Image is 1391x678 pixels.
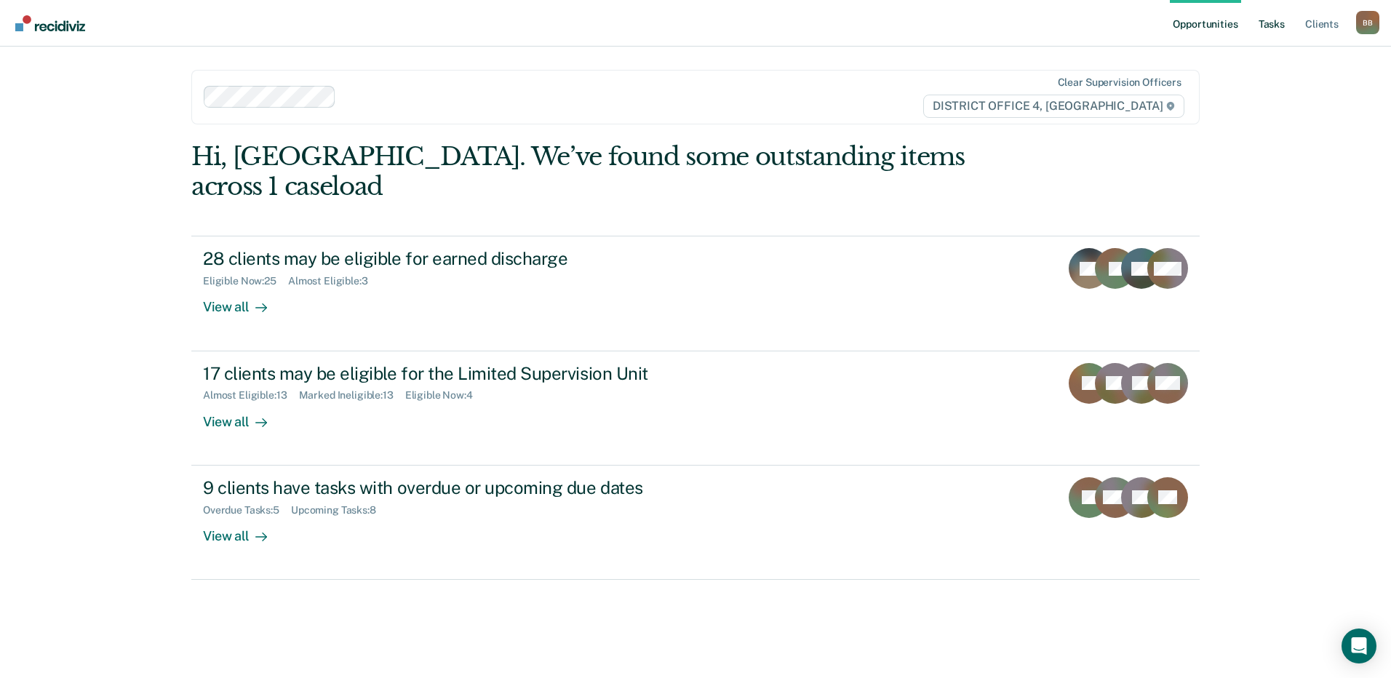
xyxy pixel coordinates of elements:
div: 28 clients may be eligible for earned discharge [203,248,714,269]
div: Hi, [GEOGRAPHIC_DATA]. We’ve found some outstanding items across 1 caseload [191,142,998,202]
button: Profile dropdown button [1356,11,1379,34]
div: Eligible Now : 25 [203,275,288,287]
div: B B [1356,11,1379,34]
div: 17 clients may be eligible for the Limited Supervision Unit [203,363,714,384]
div: Clear supervision officers [1058,76,1181,89]
div: Open Intercom Messenger [1342,629,1376,663]
a: 28 clients may be eligible for earned dischargeEligible Now:25Almost Eligible:3View all [191,236,1200,351]
a: 17 clients may be eligible for the Limited Supervision UnitAlmost Eligible:13Marked Ineligible:13... [191,351,1200,466]
div: View all [203,402,284,430]
div: 9 clients have tasks with overdue or upcoming due dates [203,477,714,498]
div: Eligible Now : 4 [405,389,485,402]
div: Almost Eligible : 3 [288,275,380,287]
div: View all [203,516,284,544]
img: Recidiviz [15,15,85,31]
div: Almost Eligible : 13 [203,389,299,402]
div: View all [203,287,284,316]
span: DISTRICT OFFICE 4, [GEOGRAPHIC_DATA] [923,95,1184,118]
div: Marked Ineligible : 13 [299,389,405,402]
div: Overdue Tasks : 5 [203,504,291,517]
a: 9 clients have tasks with overdue or upcoming due datesOverdue Tasks:5Upcoming Tasks:8View all [191,466,1200,580]
div: Upcoming Tasks : 8 [291,504,388,517]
